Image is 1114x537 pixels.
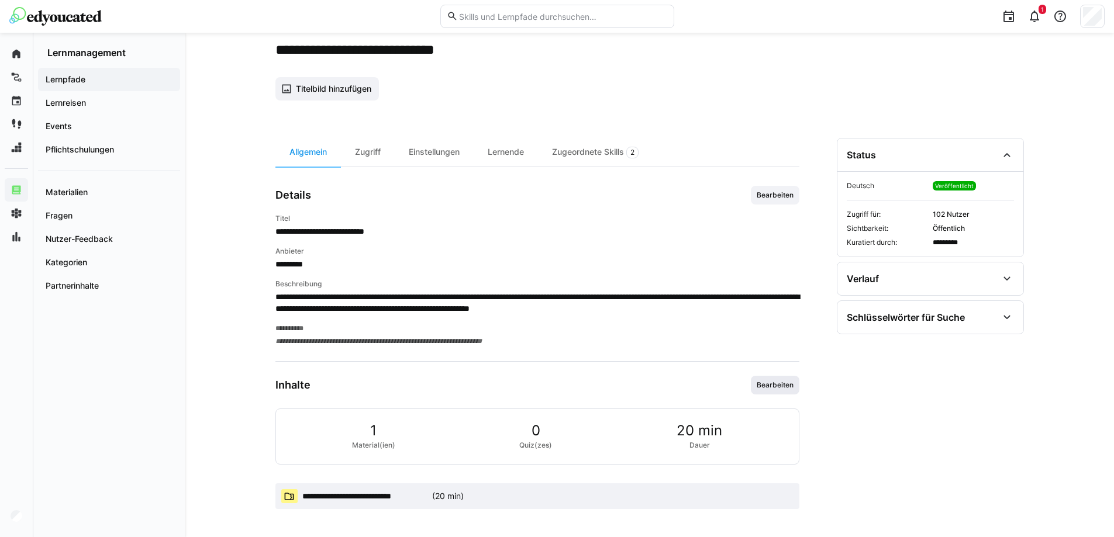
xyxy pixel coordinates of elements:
[847,224,928,233] span: Sichtbarkeit:
[847,311,965,323] div: Schlüsselwörter für Suche
[275,189,311,202] h3: Details
[294,83,373,95] span: Titelbild hinzufügen
[630,148,634,157] span: 2
[847,273,879,285] div: Verlauf
[275,247,799,256] h4: Anbieter
[756,380,795,390] span: Bearbeiten
[847,181,928,190] span: Deutsch
[519,441,552,450] span: Quiz(zes)
[275,77,380,101] button: Titelbild hinzufügen
[341,138,395,167] div: Zugriff
[847,238,928,247] span: Kuratiert durch:
[275,379,311,392] h3: Inhalte
[458,11,667,22] input: Skills und Lernpfade durchsuchen…
[275,214,799,223] h4: Titel
[677,423,722,438] span: 20 min
[532,423,540,438] span: 0
[352,441,395,450] span: Material(ien)
[751,376,799,394] button: Bearbeiten
[933,224,1014,233] span: Öffentlich
[689,441,710,450] span: Dauer
[370,423,377,438] span: 1
[395,138,474,167] div: Einstellungen
[474,138,538,167] div: Lernende
[1041,6,1044,13] span: 1
[538,138,653,167] div: Zugeordnete Skills
[432,490,464,502] div: (20 min)
[275,138,341,167] div: Allgemein
[756,190,795,200] span: Bearbeiten
[751,186,799,205] button: Bearbeiten
[275,279,799,289] h4: Beschreibung
[847,210,928,219] span: Zugriff für:
[847,149,876,161] div: Status
[933,210,1014,219] span: 102 Nutzer
[935,182,974,189] span: Veröffentlicht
